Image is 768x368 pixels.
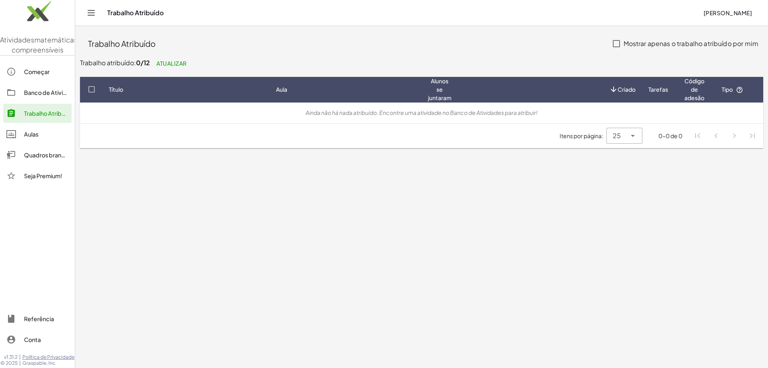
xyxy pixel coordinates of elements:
[24,89,80,96] font: Banco de Atividades
[3,104,72,123] a: Trabalho Atribuído
[3,145,72,165] a: Quadros brancos
[3,330,72,349] a: Conta
[560,132,603,139] font: Itens por página:
[80,58,136,67] font: Trabalho atribuído:
[24,68,50,75] font: Começar
[560,132,606,140] span: Itens por página:
[3,62,72,81] a: Começar
[19,360,21,366] font: |
[3,83,72,102] a: Banco de Atividades
[618,86,636,93] font: Criado
[276,86,287,93] font: Aula
[658,132,682,139] font: 0-0 de 0
[3,309,72,328] a: Referência
[24,172,62,179] font: Seja Premium!
[22,360,56,366] font: Graspable, Inc.
[689,127,762,145] nav: Navegação de paginação
[24,336,41,343] font: Conta
[722,86,733,93] font: Tipo
[24,110,74,117] font: Trabalho Atribuído
[88,38,156,48] font: Trabalho Atribuído
[24,315,54,322] font: Referência
[3,125,72,144] a: Aulas
[19,354,21,360] font: |
[704,9,752,16] font: [PERSON_NAME]
[156,60,186,67] font: Atualizar
[0,360,18,366] font: © 2025
[85,6,98,19] button: Alternar navegação
[306,109,538,116] font: Ainda não há nada atribuído. Encontre uma atividade no Banco de Atividades para atribuir!
[428,77,452,101] font: Alunos se juntaram
[697,6,758,20] button: [PERSON_NAME]
[109,86,123,93] font: Título
[24,131,38,138] font: Aulas
[648,86,668,93] font: Tarefas
[24,151,71,159] font: Quadros brancos
[22,354,74,360] a: Política de Privacidade
[12,35,78,54] font: matemáticas compreensíveis
[136,58,150,67] font: 0/12
[684,77,704,101] font: Código de adesão
[150,56,193,70] a: Atualizar
[624,39,758,48] font: Mostrar apenas o trabalho atribuído por mim
[613,131,621,140] font: 25
[4,354,18,360] font: v1.31.2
